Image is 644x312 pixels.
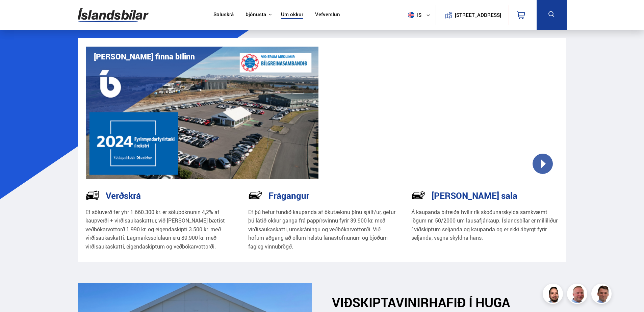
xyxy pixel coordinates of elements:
button: is [405,5,436,25]
span: is [405,12,422,18]
h3: Verðskrá [106,190,141,201]
span: VIÐSKIPTAVINIR [332,294,429,311]
img: NP-R9RrMhXQFCiaa.svg [248,188,262,202]
h3: Frágangur [268,190,309,201]
img: -Svtn6bYgwAsiwNX.svg [411,188,426,202]
p: Ef þú hefur fundið kaupanda af ökutækinu þínu sjálf/ur, getur þú látið okkur ganga frá pappírsvin... [248,208,396,251]
img: eKx6w-_Home_640_.png [86,47,319,179]
a: Söluskrá [213,11,234,19]
button: Þjónusta [246,11,266,18]
img: tr5P-W3DuiFaO7aO.svg [85,188,100,202]
img: siFngHWaQ9KaOqBr.png [568,285,588,305]
h2: HAFIÐ Í HUGA [332,295,566,310]
img: G0Ugv5HjCgRt.svg [78,4,149,26]
a: Um okkur [281,11,303,19]
img: FbJEzSuNWCJXmdc-.webp [592,285,613,305]
a: Vefverslun [315,11,340,19]
img: nhp88E3Fdnt1Opn2.png [544,285,564,305]
img: svg+xml;base64,PHN2ZyB4bWxucz0iaHR0cDovL3d3dy53My5vcmcvMjAwMC9zdmciIHdpZHRoPSI1MTIiIGhlaWdodD0iNT... [408,12,414,18]
button: Open LiveChat chat widget [5,3,26,23]
h1: [PERSON_NAME] finna bílinn [94,52,195,61]
p: Á kaupanda bifreiða hvílir rík skoðunarskylda samkvæmt lögum nr. 50/2000 um lausafjárkaup. Ísland... [411,208,559,242]
a: [STREET_ADDRESS] [439,5,505,25]
p: Ef söluverð fer yfir 1.660.300 kr. er söluþóknunin 4,2% af kaupverði + virðisaukaskattur, við [PE... [85,208,233,251]
button: [STREET_ADDRESS] [458,12,499,18]
h3: [PERSON_NAME] sala [432,190,517,201]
